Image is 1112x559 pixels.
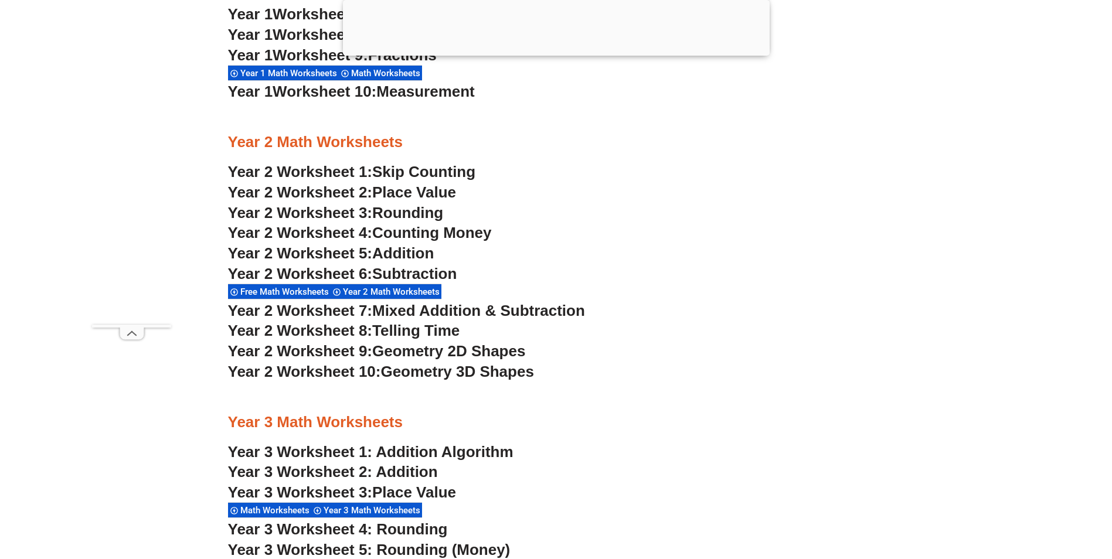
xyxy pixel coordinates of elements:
[351,68,424,79] span: Math Worksheets
[240,505,313,516] span: Math Worksheets
[380,363,533,380] span: Geometry 3D Shapes
[917,427,1112,559] iframe: Chat Widget
[273,5,368,23] span: Worksheet 7:
[228,363,381,380] span: Year 2 Worksheet 10:
[228,322,460,339] a: Year 2 Worksheet 8:Telling Time
[228,502,311,518] div: Math Worksheets
[228,265,457,282] a: Year 2 Worksheet 6:Subtraction
[228,224,373,241] span: Year 2 Worksheet 4:
[228,520,448,538] a: Year 3 Worksheet 4: Rounding
[228,163,373,180] span: Year 2 Worksheet 1:
[228,265,373,282] span: Year 2 Worksheet 6:
[372,244,434,262] span: Addition
[228,46,437,64] a: Year 1Worksheet 9:Fractions
[228,483,373,501] span: Year 3 Worksheet 3:
[372,224,492,241] span: Counting Money
[228,83,475,100] a: Year 1Worksheet 10:Measurement
[228,363,534,380] a: Year 2 Worksheet 10:Geometry 3D Shapes
[228,183,373,201] span: Year 2 Worksheet 2:
[228,132,885,152] h3: Year 2 Math Worksheets
[228,224,492,241] a: Year 2 Worksheet 4:Counting Money
[311,502,422,518] div: Year 3 Math Worksheets
[228,65,339,81] div: Year 1 Math Worksheets
[228,284,331,299] div: Free Math Worksheets
[240,68,341,79] span: Year 1 Math Worksheets
[372,163,475,180] span: Skip Counting
[339,65,422,81] div: Math Worksheets
[372,204,443,221] span: Rounding
[343,287,443,297] span: Year 2 Math Worksheets
[228,342,526,360] a: Year 2 Worksheet 9:Geometry 2D Shapes
[240,287,332,297] span: Free Math Worksheets
[228,483,457,501] a: Year 3 Worksheet 3:Place Value
[228,26,487,43] a: Year 1Worksheet 8:Australian coins
[376,83,475,100] span: Measurement
[228,163,476,180] a: Year 2 Worksheet 1:Skip Counting
[372,302,585,319] span: Mixed Addition & Subtraction
[372,265,457,282] span: Subtraction
[228,302,373,319] span: Year 2 Worksheet 7:
[372,322,460,339] span: Telling Time
[228,244,373,262] span: Year 2 Worksheet 5:
[228,244,434,262] a: Year 2 Worksheet 5:Addition
[368,46,437,64] span: Fractions
[372,183,456,201] span: Place Value
[228,302,585,319] a: Year 2 Worksheet 7:Mixed Addition & Subtraction
[228,5,597,23] a: Year 1Worksheet 7:Mixed Addition and Subtraction
[228,342,373,360] span: Year 2 Worksheet 9:
[273,83,376,100] span: Worksheet 10:
[228,463,438,480] a: Year 3 Worksheet 2: Addition
[228,541,511,558] a: Year 3 Worksheet 5: Rounding (Money)
[228,183,457,201] a: Year 2 Worksheet 2:Place Value
[331,284,441,299] div: Year 2 Math Worksheets
[324,505,424,516] span: Year 3 Math Worksheets
[92,28,171,325] iframe: Advertisement
[228,322,373,339] span: Year 2 Worksheet 8:
[228,413,885,432] h3: Year 3 Math Worksheets
[228,204,373,221] span: Year 2 Worksheet 3:
[273,26,368,43] span: Worksheet 8:
[273,46,368,64] span: Worksheet 9:
[228,204,444,221] a: Year 2 Worksheet 3:Rounding
[372,342,525,360] span: Geometry 2D Shapes
[372,483,456,501] span: Place Value
[228,443,514,461] a: Year 3 Worksheet 1: Addition Algorithm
